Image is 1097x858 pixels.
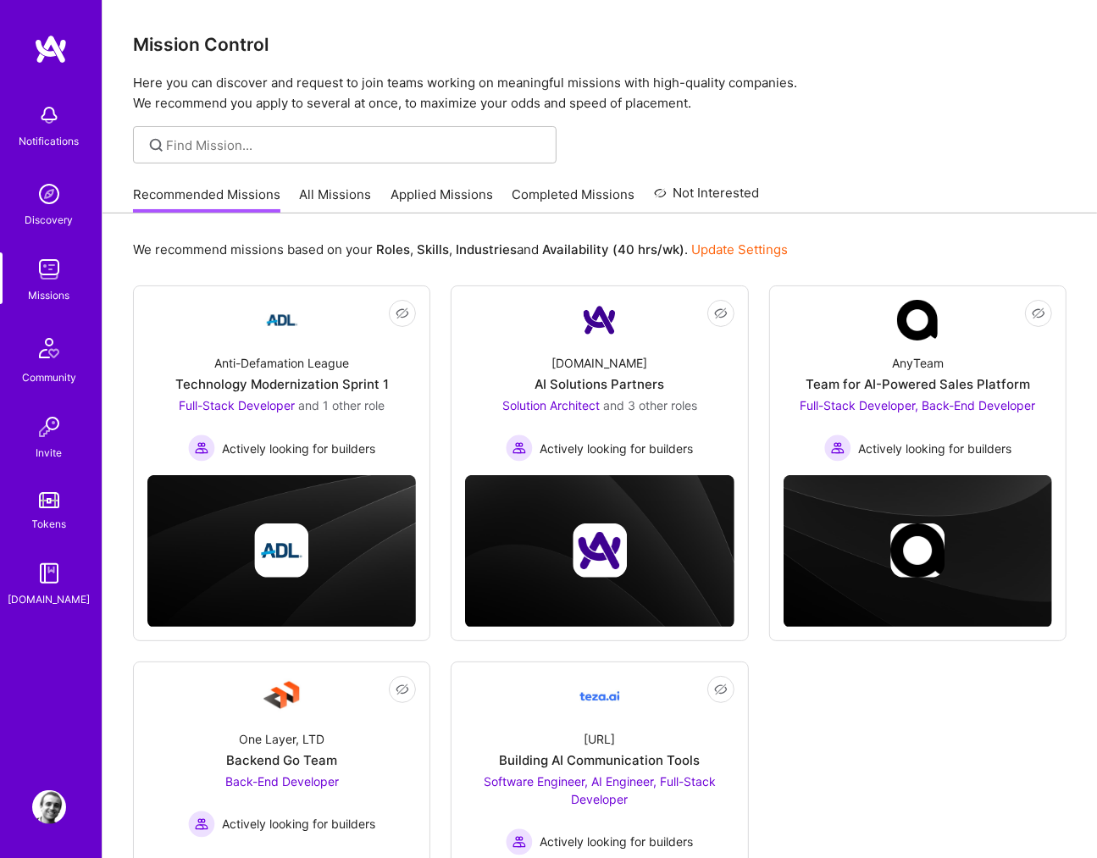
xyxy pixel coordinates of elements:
div: [DOMAIN_NAME] [551,354,647,372]
a: Recommended Missions [133,185,280,213]
div: Backend Go Team [226,751,337,769]
div: AI Solutions Partners [535,375,664,393]
img: guide book [32,556,66,590]
img: Actively looking for builders [188,435,215,462]
a: All Missions [300,185,372,213]
i: icon EyeClosed [396,683,409,696]
a: Applied Missions [391,185,493,213]
div: Team for AI-Powered Sales Platform [806,375,1030,393]
span: and 3 other roles [603,398,697,412]
i: icon EyeClosed [396,307,409,320]
div: Missions [29,286,70,304]
img: User Avatar [32,790,66,824]
a: Not Interested [654,183,760,213]
b: Roles [376,241,410,257]
b: Industries [456,241,517,257]
p: We recommend missions based on your , , and . [133,241,788,258]
div: Anti-Defamation League [214,354,349,372]
i: icon EyeClosed [1032,307,1045,320]
div: Technology Modernization Sprint 1 [175,375,389,393]
p: Here you can discover and request to join teams working on meaningful missions with high-quality ... [133,73,1067,113]
div: Invite [36,444,63,462]
span: Actively looking for builders [858,440,1011,457]
a: Company LogoAnyTeamTeam for AI-Powered Sales PlatformFull-Stack Developer, Back-End Developer Act... [784,300,1052,462]
div: Discovery [25,211,74,229]
input: Find Mission... [167,136,544,154]
i: icon EyeClosed [714,307,728,320]
img: Company logo [255,523,309,578]
div: Tokens [32,515,67,533]
b: Skills [417,241,449,257]
img: Company Logo [579,300,620,340]
img: cover [147,475,416,627]
a: Update Settings [691,241,788,257]
span: Actively looking for builders [540,833,693,850]
img: discovery [32,177,66,211]
h3: Mission Control [133,34,1067,55]
span: Actively looking for builders [540,440,693,457]
span: Solution Architect [502,398,600,412]
a: Company LogoAnti-Defamation LeagueTechnology Modernization Sprint 1Full-Stack Developer and 1 oth... [147,300,416,462]
span: and 1 other role [298,398,385,412]
img: Company Logo [897,300,938,340]
div: Notifications [19,132,80,150]
span: Software Engineer, AI Engineer, Full-Stack Developer [484,774,716,806]
img: Community [29,328,69,368]
img: Invite [32,410,66,444]
div: [DOMAIN_NAME] [8,590,91,608]
img: cover [465,475,734,627]
img: Company logo [573,523,627,578]
div: AnyTeam [892,354,944,372]
div: [URL] [584,730,615,748]
span: Actively looking for builders [222,440,375,457]
span: Actively looking for builders [222,815,375,833]
i: icon SearchGrey [147,136,166,155]
span: Full-Stack Developer [179,398,295,412]
img: Actively looking for builders [506,435,533,462]
a: User Avatar [28,790,70,824]
img: Company Logo [262,300,302,340]
i: icon EyeClosed [714,683,728,696]
b: Availability (40 hrs/wk) [542,241,684,257]
span: Full-Stack Developer, Back-End Developer [800,398,1035,412]
div: Community [22,368,76,386]
img: Actively looking for builders [506,828,533,855]
img: Company logo [890,523,945,578]
img: Company Logo [262,676,302,717]
img: bell [32,98,66,132]
div: Building AI Communication Tools [499,751,700,769]
img: teamwork [32,252,66,286]
a: Completed Missions [512,185,635,213]
img: Company Logo [579,676,620,717]
img: cover [784,475,1052,627]
img: Actively looking for builders [188,811,215,838]
a: Company Logo[DOMAIN_NAME]AI Solutions PartnersSolution Architect and 3 other rolesActively lookin... [465,300,734,462]
div: One Layer, LTD [239,730,324,748]
img: Actively looking for builders [824,435,851,462]
span: Back-End Developer [225,774,339,789]
img: tokens [39,492,59,508]
img: logo [34,34,68,64]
